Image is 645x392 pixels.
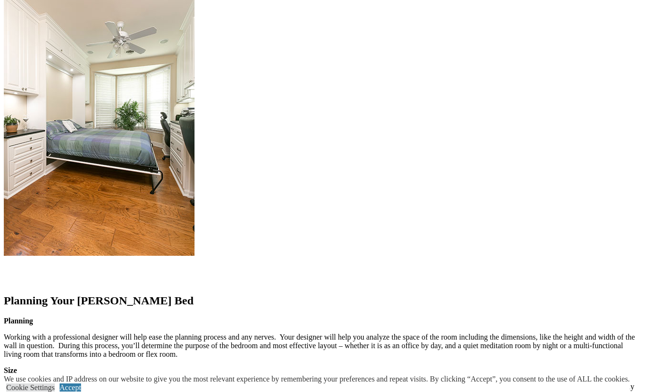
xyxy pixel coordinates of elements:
p: Working with a professional designer will help ease the planning process and any nerves. Your des... [4,333,641,359]
strong: Size [4,366,17,374]
a: Cookie Settings [6,383,55,392]
div: We use cookies and IP address on our website to give you the most relevant experience by remember... [4,375,630,383]
strong: Planning [4,317,33,325]
h2: Planning Your [PERSON_NAME] Bed [4,294,641,307]
a: Accept [60,383,81,392]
